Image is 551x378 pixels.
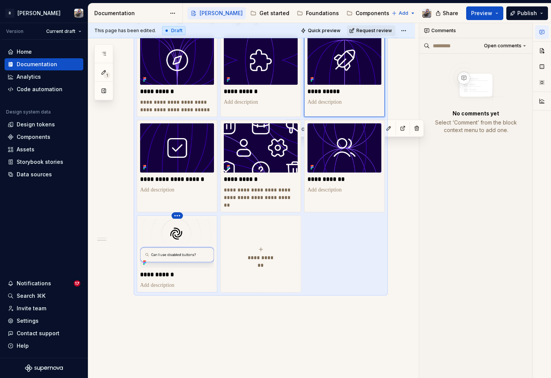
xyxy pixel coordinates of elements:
[74,280,80,286] span: 17
[17,86,62,93] div: Code automation
[17,330,59,337] div: Contact support
[5,58,83,70] a: Documentation
[5,131,83,143] a: Components
[308,28,340,34] span: Quick preview
[443,9,458,17] span: Share
[17,73,41,81] div: Analytics
[506,6,548,20] button: Publish
[356,9,389,17] div: Components
[399,10,408,16] span: Add
[453,110,499,117] p: No comments yet
[140,36,214,85] img: cb3f2f74-bfec-4832-9b59-b48c09c15209.png
[484,43,521,49] span: Open comments
[162,26,186,35] div: Draft
[5,327,83,339] button: Contact support
[347,25,395,36] button: Request review
[466,6,503,20] button: Preview
[298,25,344,36] button: Quick preview
[5,83,83,95] a: Code automation
[307,36,381,85] img: feff8270-f96d-43ac-bd54-0ab02bec8b0d.png
[94,9,166,17] div: Documentation
[422,9,431,18] img: Ian
[104,72,110,78] span: 1
[481,40,529,51] button: Open comments
[471,9,492,17] span: Preview
[2,5,86,21] button: R[PERSON_NAME]Ian
[74,9,83,18] img: Ian
[187,6,388,21] div: Page tree
[224,123,298,173] img: fbdbea6a-ce0d-4f27-9f9b-64a51536e719.png
[306,9,339,17] div: Foundations
[25,364,63,372] svg: Supernova Logo
[17,280,51,287] div: Notifications
[140,123,214,173] img: 741a40a6-e7ca-4c64-8541-d3520cc478ec.png
[428,119,523,134] p: Select ‘Comment’ from the block context menu to add one.
[17,317,39,325] div: Settings
[5,290,83,302] button: Search ⌘K
[5,315,83,327] a: Settings
[517,9,537,17] span: Publish
[419,23,532,38] div: Comments
[259,9,289,17] div: Get started
[294,7,342,19] a: Foundations
[5,118,83,131] a: Design tokens
[17,342,29,350] div: Help
[17,158,63,166] div: Storybook stories
[5,46,83,58] a: Home
[343,7,392,19] a: Components
[5,168,83,180] a: Data sources
[5,143,83,156] a: Assets
[94,28,156,34] span: This page has been edited.
[5,156,83,168] a: Storybook stories
[5,302,83,314] a: Invite team
[17,61,57,68] div: Documentation
[5,340,83,352] button: Help
[6,28,23,34] div: Version
[140,219,214,268] img: 8942b94c-089d-43fe-bb49-4418464cb17d.png
[6,109,51,115] div: Design system data
[17,146,34,153] div: Assets
[356,28,392,34] span: Request review
[43,26,85,37] button: Current draft
[17,133,50,141] div: Components
[5,71,83,83] a: Analytics
[5,277,83,289] button: Notifications17
[17,48,32,56] div: Home
[17,121,55,128] div: Design tokens
[432,6,463,20] button: Share
[200,9,243,17] div: [PERSON_NAME]
[17,292,45,300] div: Search ⌘K
[187,7,246,19] a: [PERSON_NAME]
[389,8,418,19] button: Add
[307,123,381,173] img: b22f5920-80be-4447-b28d-7eaca40018ab.png
[224,36,298,85] img: d46cdd86-c551-4c0a-8862-0a0703d84a3f.png
[46,28,75,34] span: Current draft
[17,9,61,17] div: [PERSON_NAME]
[5,9,14,18] div: R
[17,171,52,178] div: Data sources
[17,305,46,312] div: Invite team
[247,7,292,19] a: Get started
